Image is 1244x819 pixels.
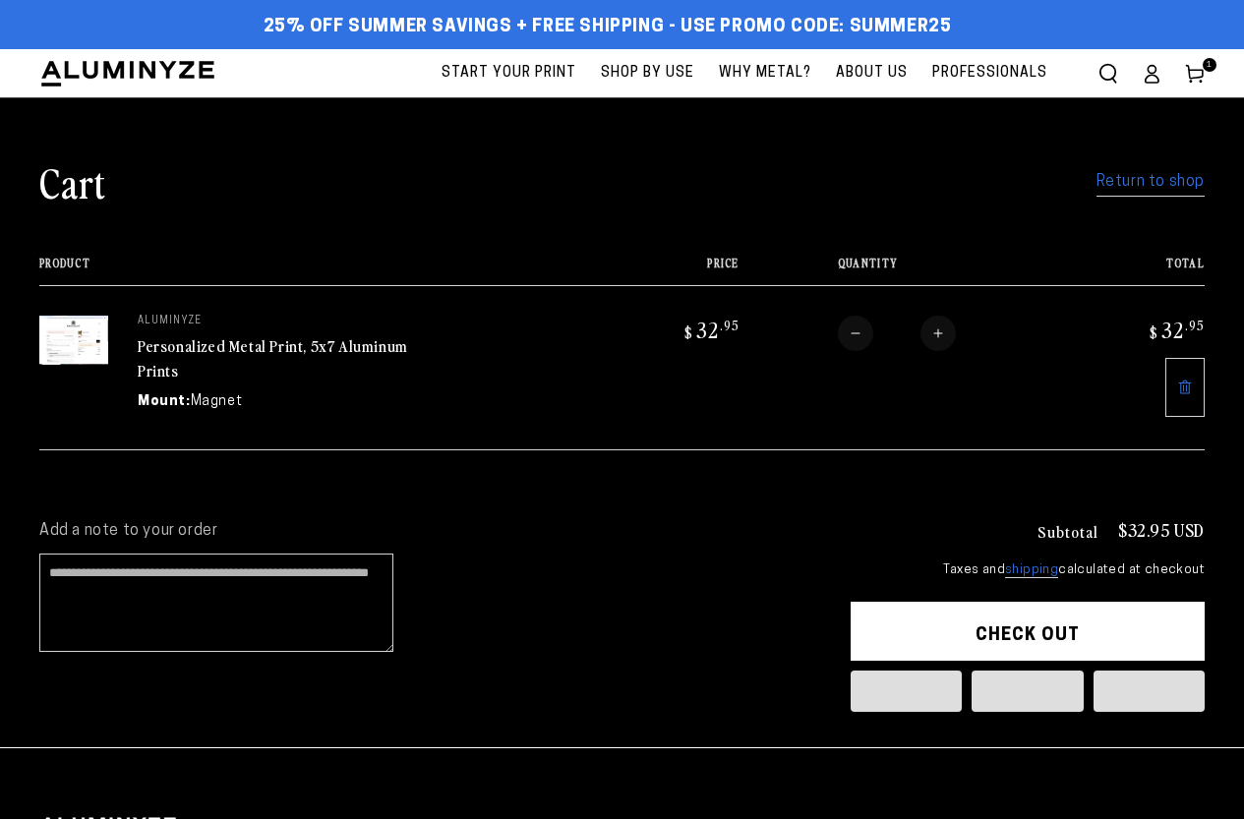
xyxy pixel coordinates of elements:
[1096,168,1205,197] a: Return to shop
[442,61,576,86] span: Start Your Print
[681,316,740,343] bdi: 32
[1147,316,1205,343] bdi: 32
[740,257,1071,285] th: Quantity
[684,322,693,342] span: $
[605,257,739,285] th: Price
[39,521,811,542] label: Add a note to your order
[826,49,918,97] a: About Us
[1150,322,1158,342] span: $
[720,317,740,333] sup: .95
[138,391,191,412] dt: Mount:
[138,334,408,381] a: Personalized Metal Print, 5x7 Aluminum Prints
[39,257,605,285] th: Product
[138,316,433,327] p: aluminyze
[1118,521,1205,539] p: $32.95 USD
[432,49,586,97] a: Start Your Print
[601,61,694,86] span: Shop By Use
[1037,523,1098,539] h3: Subtotal
[851,560,1205,580] small: Taxes and calculated at checkout
[851,602,1205,661] button: Check out
[1005,563,1058,578] a: shipping
[873,316,920,351] input: Quantity for Personalized Metal Print, 5x7 Aluminum Prints
[932,61,1047,86] span: Professionals
[39,156,106,207] h1: Cart
[1087,52,1130,95] summary: Search our site
[591,49,704,97] a: Shop By Use
[1165,358,1205,417] a: Remove 5"x7" Rectangle White Glossy Aluminyzed Photo
[1207,58,1213,72] span: 1
[1185,317,1205,333] sup: .95
[39,59,216,88] img: Aluminyze
[191,391,243,412] dd: Magnet
[1071,257,1205,285] th: Total
[39,316,108,365] img: 5"x7" Rectangle White Glossy Aluminyzed Photo
[836,61,908,86] span: About Us
[709,49,821,97] a: Why Metal?
[719,61,811,86] span: Why Metal?
[264,17,952,38] span: 25% off Summer Savings + Free Shipping - Use Promo Code: SUMMER25
[922,49,1057,97] a: Professionals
